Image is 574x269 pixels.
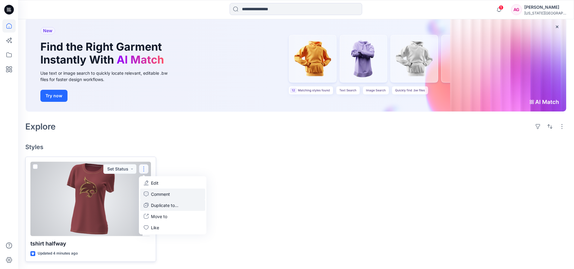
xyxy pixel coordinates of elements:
[40,40,167,66] h1: Find the Right Garment Instantly With
[40,90,67,102] button: Try now
[151,191,170,197] p: Comment
[40,70,176,83] div: Use text or image search to quickly locate relevant, editable .bw files for faster design workflows.
[38,250,78,257] p: Updated 4 minutes ago
[25,143,567,151] h4: Styles
[25,122,56,131] h2: Explore
[151,180,158,186] p: Edit
[30,162,151,236] a: tshirt halfway
[140,177,205,189] a: Edit
[151,224,159,231] p: Like
[499,5,503,10] span: 1
[30,239,151,248] p: tshirt halfway
[511,4,522,15] div: AG
[524,11,566,15] div: [US_STATE][GEOGRAPHIC_DATA]...
[151,202,178,208] p: Duplicate to...
[43,27,52,34] span: New
[524,4,566,11] div: [PERSON_NAME]
[117,53,164,66] span: AI Match
[151,213,167,220] p: Move to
